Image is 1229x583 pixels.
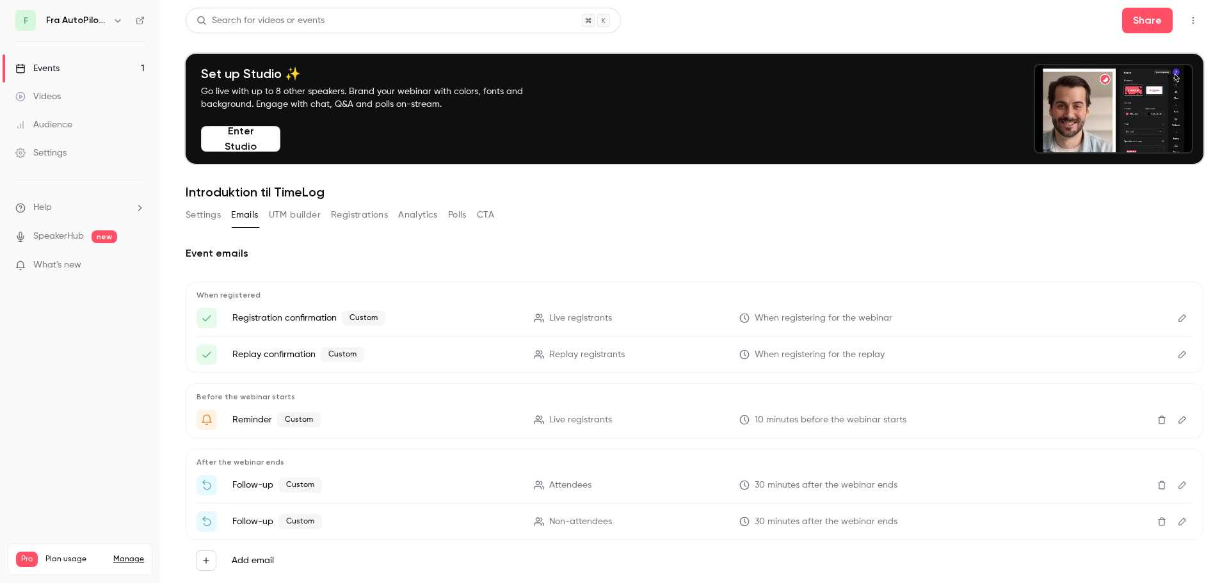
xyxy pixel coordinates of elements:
span: Live registrants [549,413,612,427]
span: Pro [16,552,38,567]
a: Manage [113,554,144,564]
span: F [24,14,28,28]
span: When registering for the replay [755,348,885,362]
p: Reminder [232,412,518,427]
span: Custom [342,310,385,326]
div: Settings [15,147,67,159]
li: Here's your access link to {{ event_name }}! [197,344,1193,365]
p: Follow-up [232,477,518,493]
button: Delete [1152,410,1172,430]
button: Emails [231,205,258,225]
li: help-dropdown-opener [15,201,145,214]
p: When registered [197,290,1193,300]
span: Non-attendees [549,515,612,529]
div: Videos [15,90,61,103]
button: Polls [448,205,467,225]
button: Edit [1172,511,1193,532]
h6: Fra AutoPilot til TimeLog [46,14,108,27]
p: Before the webinar starts [197,392,1193,402]
p: Follow-up [232,514,518,529]
span: Custom [321,347,364,362]
div: Events [15,62,60,75]
li: {{ event_name }} starter om 10 minutter [197,410,1193,430]
button: Edit [1172,308,1193,328]
label: Add email [232,554,274,567]
span: Help [33,201,52,214]
button: CTA [477,205,494,225]
span: 30 minutes after the webinar ends [755,515,897,529]
a: SpeakerHub [33,230,84,243]
span: Attendees [549,479,591,492]
button: Edit [1172,344,1193,365]
button: Analytics [398,205,438,225]
iframe: Noticeable Trigger [129,260,145,271]
span: 30 minutes after the webinar ends [755,479,897,492]
p: After the webinar ends [197,457,1193,467]
button: Registrations [331,205,388,225]
span: new [92,230,117,243]
p: Registration confirmation [232,310,518,326]
span: Plan usage [45,554,106,564]
p: Replay confirmation [232,347,518,362]
button: Edit [1172,410,1193,430]
span: Custom [278,477,322,493]
p: Go live with up to 8 other speakers. Brand your webinar with colors, fonts and background. Engage... [201,85,553,111]
span: Live registrants [549,312,612,325]
button: Delete [1152,511,1172,532]
li: Gense {{ event_name }} [197,511,1193,532]
span: Custom [278,514,322,529]
span: Custom [277,412,321,427]
button: Delete [1152,475,1172,495]
li: Tak for din deltagelse i {{ event_name }} [197,475,1193,495]
li: Here's your access link to {{ event_name }}! [197,308,1193,328]
button: Settings [186,205,221,225]
span: What's new [33,259,81,272]
h1: Introduktion til TimeLog [186,184,1203,200]
span: Replay registrants [549,348,625,362]
span: 10 minutes before the webinar starts [755,413,906,427]
span: When registering for the webinar [755,312,892,325]
div: Audience [15,118,72,131]
button: Enter Studio [201,126,280,152]
h4: Set up Studio ✨ [201,66,553,81]
div: Search for videos or events [197,14,325,28]
button: UTM builder [269,205,321,225]
button: Share [1122,8,1173,33]
button: Edit [1172,475,1193,495]
h2: Event emails [186,246,1203,261]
